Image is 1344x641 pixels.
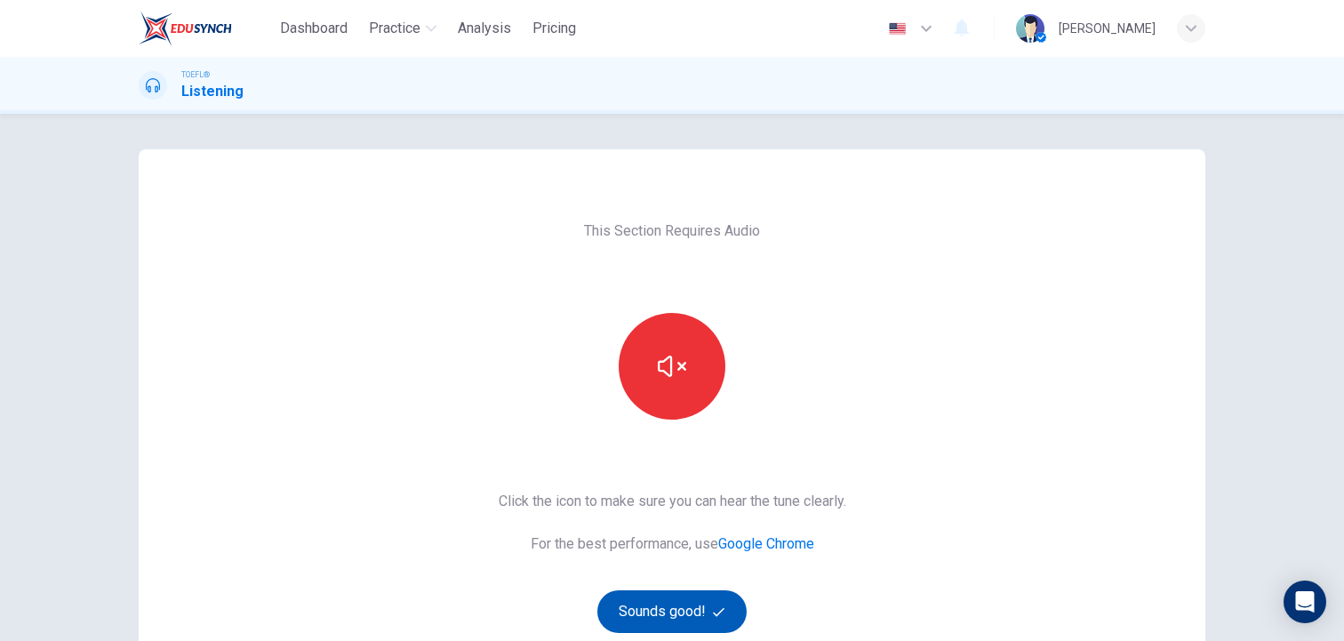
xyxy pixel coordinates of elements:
div: Open Intercom Messenger [1284,581,1326,623]
span: Click the icon to make sure you can hear the tune clearly. [499,491,846,512]
button: Dashboard [273,12,355,44]
span: This Section Requires Audio [584,220,760,242]
img: en [886,22,908,36]
img: EduSynch logo [139,11,232,46]
button: Practice [362,12,444,44]
span: For the best performance, use [499,533,846,555]
span: Dashboard [280,18,348,39]
span: Pricing [532,18,576,39]
button: Sounds good! [597,590,747,633]
h1: Listening [181,81,244,102]
img: Profile picture [1016,14,1044,43]
span: Analysis [458,18,511,39]
button: Pricing [525,12,583,44]
button: Analysis [451,12,518,44]
span: Practice [369,18,420,39]
a: Google Chrome [718,535,814,552]
a: EduSynch logo [139,11,273,46]
div: [PERSON_NAME] [1059,18,1156,39]
span: TOEFL® [181,68,210,81]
